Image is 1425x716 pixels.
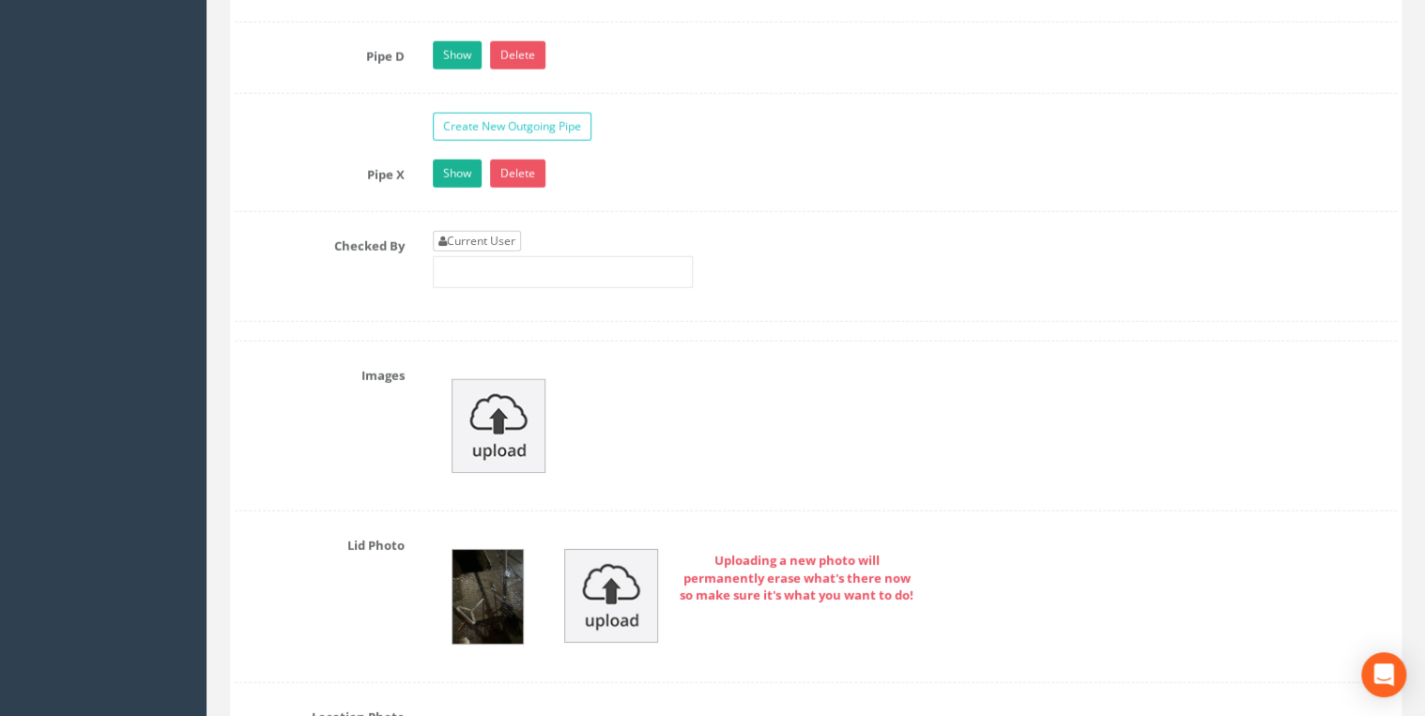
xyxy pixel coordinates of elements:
[490,41,545,69] a: Delete
[433,113,591,141] a: Create New Outgoing Pipe
[433,160,482,188] a: Show
[452,550,523,644] img: 1c4b86a7-a6fc-2ded-5dd3-2090653e9576_78a415c8-64e5-8ff9-ded1-19d2a85cfbf3.jpg
[680,552,913,603] strong: Uploading a new photo will permanently erase what's there now so make sure it's what you want to do!
[564,549,658,643] img: upload_icon.png
[490,160,545,188] a: Delete
[433,231,521,251] a: Current User
[1361,652,1406,697] div: Open Intercom Messenger
[433,41,482,69] a: Show
[221,360,419,385] label: Images
[452,379,545,473] img: upload_icon.png
[221,530,419,555] label: Lid Photo
[221,231,419,255] label: Checked By
[221,41,419,66] label: Pipe D
[221,160,419,184] label: Pipe X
